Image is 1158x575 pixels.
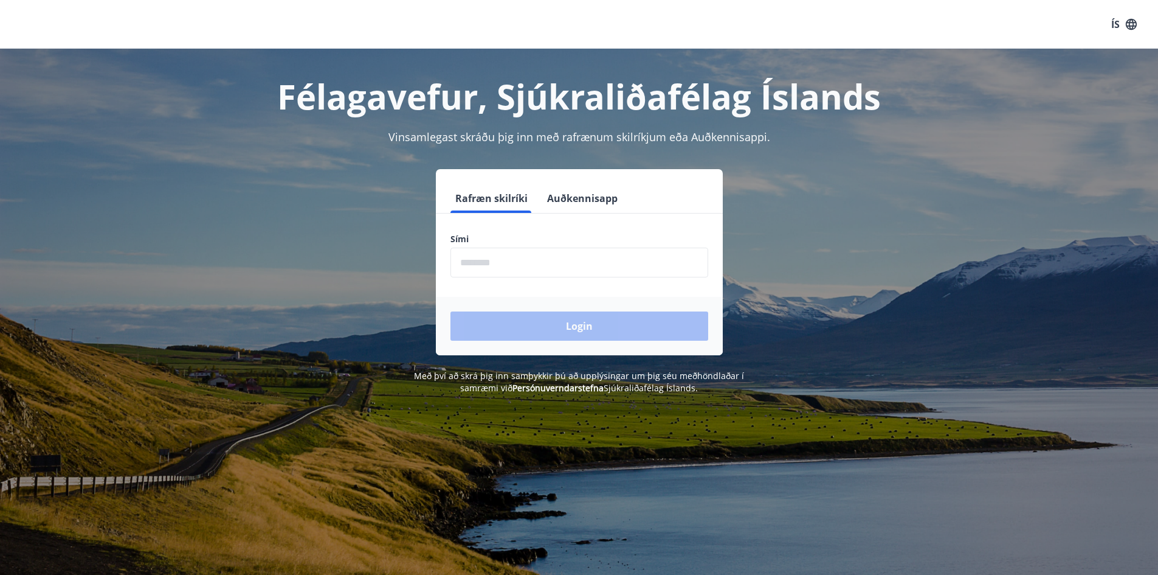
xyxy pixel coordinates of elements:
a: Persónuverndarstefna [512,382,604,394]
button: Rafræn skilríki [450,184,532,213]
h1: Félagavefur, Sjúkraliðafélag Íslands [156,73,1002,119]
span: Vinsamlegast skráðu þig inn með rafrænum skilríkjum eða Auðkennisappi. [388,130,770,144]
span: Með því að skrá þig inn samþykkir þú að upplýsingar um þig séu meðhöndlaðar í samræmi við Sjúkral... [414,370,744,394]
button: ÍS [1105,13,1143,35]
button: Auðkennisapp [542,184,622,213]
label: Sími [450,233,708,245]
